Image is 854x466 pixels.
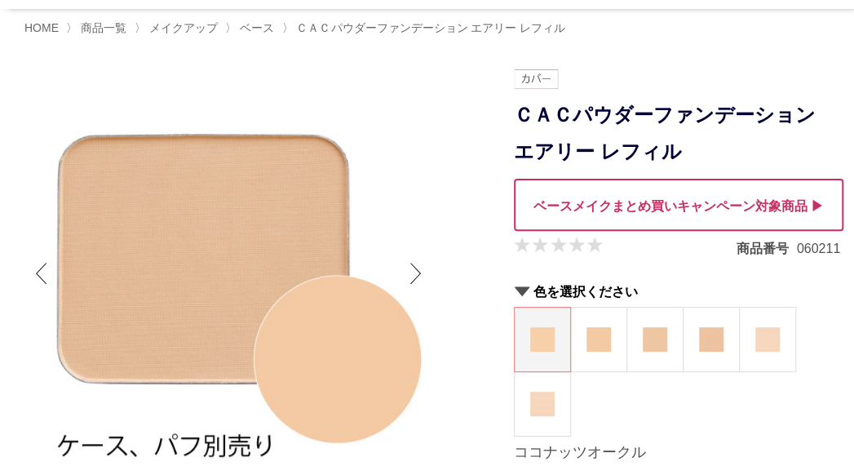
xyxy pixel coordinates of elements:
[240,21,274,34] span: ベース
[237,21,274,34] a: ベース
[683,307,740,372] dl: アーモンドオークル
[66,20,131,36] li: 〉
[739,307,796,372] dl: ピーチアイボリー
[571,308,626,371] a: マカダミアオークル
[740,308,795,371] a: ピーチアイボリー
[586,327,611,352] img: マカダミアオークル
[737,240,797,257] dt: 商品番号
[627,308,683,371] a: ヘーゼルオークル
[643,327,667,352] img: ヘーゼルオークル
[281,20,569,36] li: 〉
[514,371,571,437] dl: ピーチベージュ
[699,327,723,352] img: アーモンドオークル
[530,392,555,416] img: ピーチベージュ
[684,308,739,371] a: アーモンドオークル
[514,307,571,372] dl: ココナッツオークル
[296,21,565,34] span: ＣＡＣパウダーファンデーション エアリー レフィル
[81,21,126,34] span: 商品一覧
[514,69,558,89] img: カバー
[514,443,840,463] div: ココナッツオークル
[146,21,218,34] a: メイクアップ
[24,21,59,34] a: HOME
[570,307,627,372] dl: マカダミアオークル
[626,307,684,372] dl: ヘーゼルオークル
[149,21,218,34] span: メイクアップ
[515,372,570,436] a: ピーチベージュ
[400,241,432,306] div: Next slide
[77,21,126,34] a: 商品一覧
[24,241,57,306] div: Previous slide
[225,20,278,36] li: 〉
[514,97,840,171] h1: ＣＡＣパウダーファンデーション エアリー レフィル
[530,327,555,352] img: ココナッツオークル
[293,21,565,34] a: ＣＡＣパウダーファンデーション エアリー レフィル
[135,20,222,36] li: 〉
[797,240,840,257] dd: 060211
[514,283,840,300] h2: 色を選択ください
[755,327,780,352] img: ピーチアイボリー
